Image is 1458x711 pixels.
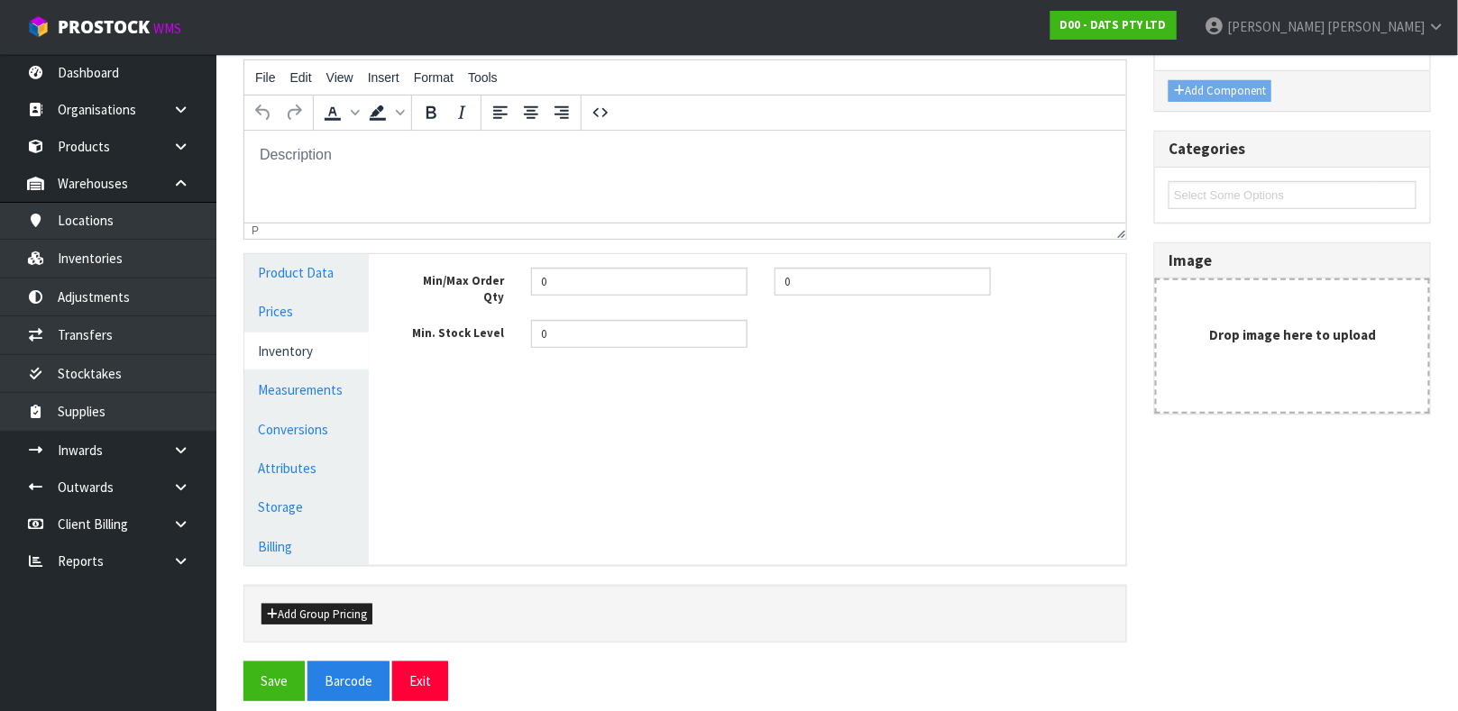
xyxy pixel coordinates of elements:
a: Conversions [244,411,369,448]
span: Format [414,70,454,85]
a: Billing [244,528,369,565]
span: View [326,70,353,85]
button: Bold [416,97,446,128]
a: Storage [244,488,369,525]
input: Min. Stock Level [531,320,747,348]
button: Redo [279,97,309,128]
a: Attributes [244,450,369,487]
img: cube-alt.png [27,15,50,38]
span: ProStock [58,15,150,39]
a: Prices [244,293,369,330]
h3: Image [1169,252,1417,269]
div: Resize [1112,223,1127,239]
button: Align center [516,97,546,128]
div: Text color [317,97,362,128]
span: [PERSON_NAME] [1227,18,1325,35]
button: Align left [485,97,516,128]
button: Source code [585,97,616,128]
div: p [252,224,259,237]
span: Edit [290,70,312,85]
iframe: Rich Text Area. Press ALT-0 for help. [244,131,1126,223]
button: Exit [392,661,448,700]
input: Maximum [775,268,991,296]
strong: D00 - DATS PTY LTD [1060,17,1167,32]
button: Add Group Pricing [261,604,372,625]
span: File [255,70,276,85]
button: Align right [546,97,577,128]
button: Add Component [1169,80,1271,102]
input: Minimum [531,268,747,296]
span: [PERSON_NAME] [1327,18,1425,35]
label: Min. Stock Level [396,320,518,342]
div: Background color [362,97,408,128]
span: Insert [368,70,399,85]
button: Undo [248,97,279,128]
button: Save [243,661,305,700]
strong: Drop image here to upload [1209,326,1376,343]
a: Product Data [244,254,369,291]
button: Barcode [307,661,390,700]
small: WMS [153,20,181,37]
span: Tools [468,70,498,85]
label: Min/Max Order Qty [396,268,518,306]
h3: Categories [1169,141,1417,158]
a: D00 - DATS PTY LTD [1050,11,1177,40]
a: Measurements [244,371,369,408]
a: Inventory [244,333,369,369]
button: Italic [446,97,477,128]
